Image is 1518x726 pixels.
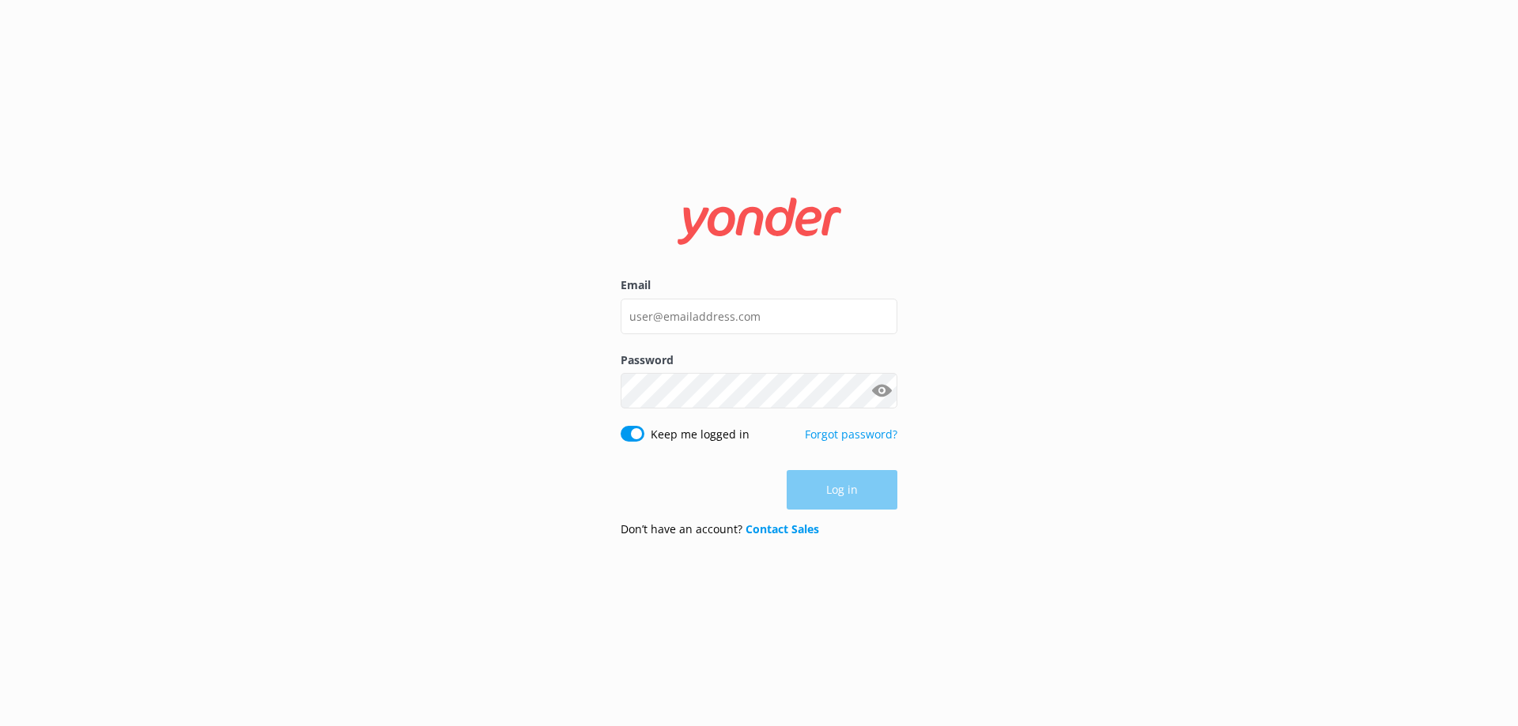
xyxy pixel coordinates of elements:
[621,299,897,334] input: user@emailaddress.com
[621,276,897,294] label: Email
[746,521,819,536] a: Contact Sales
[866,375,897,407] button: Show password
[621,521,819,538] p: Don’t have an account?
[651,426,750,443] label: Keep me logged in
[621,352,897,369] label: Password
[805,427,897,442] a: Forgot password?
